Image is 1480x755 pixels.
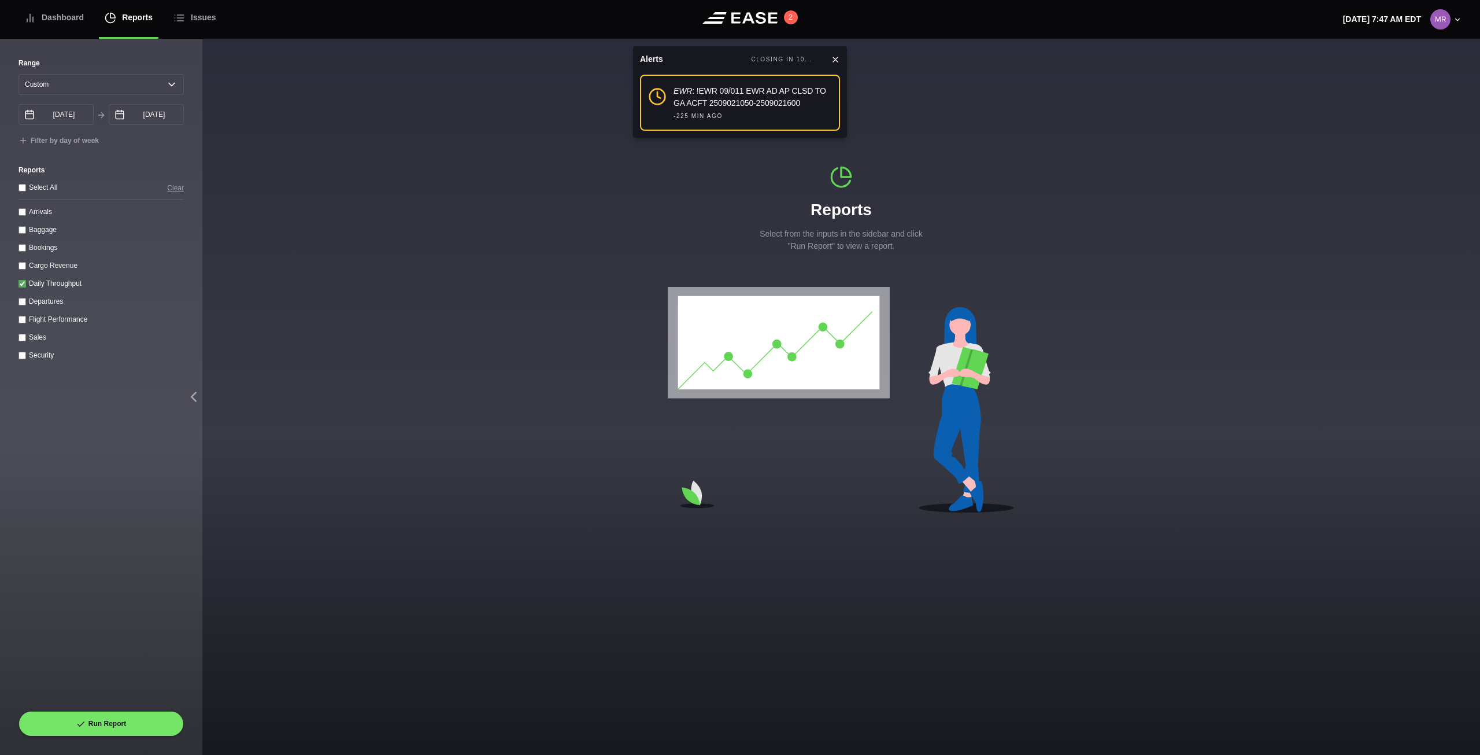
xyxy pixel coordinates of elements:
[29,262,77,270] label: Cargo Revenue
[29,208,52,216] label: Arrivals
[18,165,184,175] label: Reports
[29,279,82,288] label: Daily Throughput
[18,104,94,125] input: mm/dd/yyyy
[29,244,57,252] label: Bookings
[1430,9,1451,30] img: 0b2ed616698f39eb9cebe474ea602d52
[754,228,928,252] p: Select from the inputs in the sidebar and click "Run Report" to view a report.
[29,226,57,234] label: Baggage
[29,333,46,341] label: Sales
[640,53,663,65] div: Alerts
[18,711,184,736] button: Run Report
[29,315,87,323] label: Flight Performance
[784,10,798,24] button: 2
[674,112,723,120] div: -225 MIN AGO
[29,351,54,359] label: Security
[29,297,63,305] label: Departures
[754,165,928,252] div: Reports
[109,104,184,125] input: mm/dd/yyyy
[18,137,99,146] button: Filter by day of week
[674,85,832,109] div: : !EWR 09/011 EWR AD AP CLSD TO GA ACFT 2509021050-2509021600
[18,58,184,68] label: Range
[1343,13,1421,25] p: [DATE] 7:47 AM EDT
[29,183,57,191] label: Select All
[674,86,692,95] em: EWR
[751,55,812,64] div: CLOSING IN 10...
[754,198,928,222] h1: Reports
[167,182,184,194] button: Clear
